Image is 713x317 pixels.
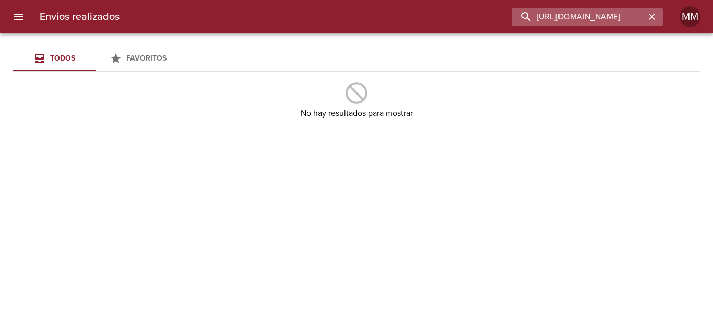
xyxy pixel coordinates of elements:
[512,8,645,26] input: buscar
[13,46,180,71] div: Tabs Envios
[40,8,120,25] h6: Envios realizados
[680,6,700,27] div: Abrir información de usuario
[301,106,413,121] h6: No hay resultados para mostrar
[6,4,31,29] button: menu
[50,54,75,63] span: Todos
[680,6,700,27] div: MM
[126,54,167,63] span: Favoritos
